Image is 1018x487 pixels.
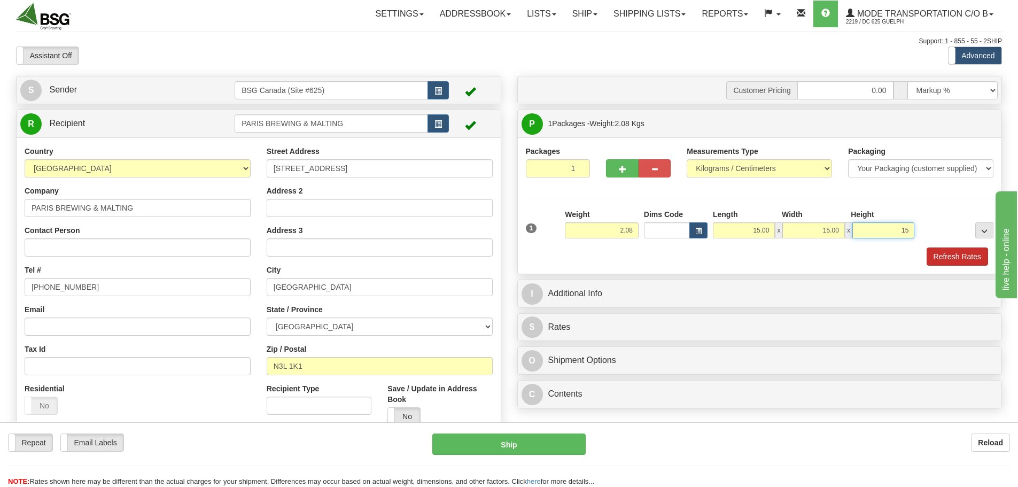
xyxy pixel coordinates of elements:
a: Lists [519,1,564,27]
label: Email [25,304,44,315]
span: 1 [526,223,537,233]
span: $ [522,316,543,338]
input: Recipient Id [235,114,428,133]
label: Width [782,209,803,220]
a: Reports [694,1,756,27]
label: Advanced [949,47,1001,64]
a: Settings [368,1,432,27]
label: Address 2 [267,185,303,196]
label: Repeat [9,434,52,451]
label: Company [25,185,59,196]
a: CContents [522,383,998,405]
span: P [522,113,543,135]
span: I [522,283,543,305]
label: Street Address [267,146,320,157]
label: Email Labels [61,434,123,451]
span: C [522,384,543,405]
label: Packages [526,146,561,157]
span: Sender [49,85,77,94]
input: Enter a location [267,159,493,177]
span: x [775,222,782,238]
label: Tax Id [25,344,45,354]
a: S Sender [20,79,235,101]
label: Contact Person [25,225,80,236]
b: Reload [978,438,1003,447]
label: Height [851,209,874,220]
div: Support: 1 - 855 - 55 - 2SHIP [16,37,1002,46]
span: O [522,350,543,372]
label: No [25,397,57,414]
div: ... [975,222,993,238]
span: Packages - [548,113,644,134]
input: Sender Id [235,81,428,99]
label: City [267,265,281,275]
a: R Recipient [20,113,211,135]
a: $Rates [522,316,998,338]
a: P 1Packages -Weight:2.08 Kgs [522,113,998,135]
label: No [388,408,420,425]
label: Save / Update in Address Book [387,383,492,405]
a: OShipment Options [522,350,998,372]
a: Addressbook [432,1,519,27]
label: Zip / Postal [267,344,307,354]
label: Length [713,209,738,220]
span: Customer Pricing [726,81,797,99]
span: Recipient [49,119,85,128]
a: Shipping lists [605,1,694,27]
label: Residential [25,383,65,394]
span: Kgs [632,119,644,128]
label: Tel # [25,265,41,275]
label: Assistant Off [17,47,79,64]
img: logo2219.jpg [16,3,71,30]
label: Weight [565,209,589,220]
label: Recipient Type [267,383,320,394]
span: x [845,222,852,238]
label: State / Province [267,304,323,315]
iframe: chat widget [993,189,1017,298]
button: Reload [971,434,1010,452]
button: Ship [432,434,586,455]
span: 2.08 [615,119,630,128]
span: Weight: [589,119,644,128]
a: Ship [564,1,605,27]
div: live help - online [8,6,99,19]
span: Mode Transportation c/o B [854,9,988,18]
span: 1 [548,119,553,128]
a: Mode Transportation c/o B 2219 / DC 625 Guelph [838,1,1001,27]
label: Measurements Type [687,146,758,157]
span: 2219 / DC 625 Guelph [846,17,926,27]
span: NOTE: [8,477,29,485]
label: Country [25,146,53,157]
label: Address 3 [267,225,303,236]
span: R [20,113,42,135]
label: Dims Code [644,209,683,220]
a: IAdditional Info [522,283,998,305]
a: here [527,477,541,485]
button: Refresh Rates [927,248,988,266]
span: S [20,80,42,101]
label: Packaging [848,146,885,157]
